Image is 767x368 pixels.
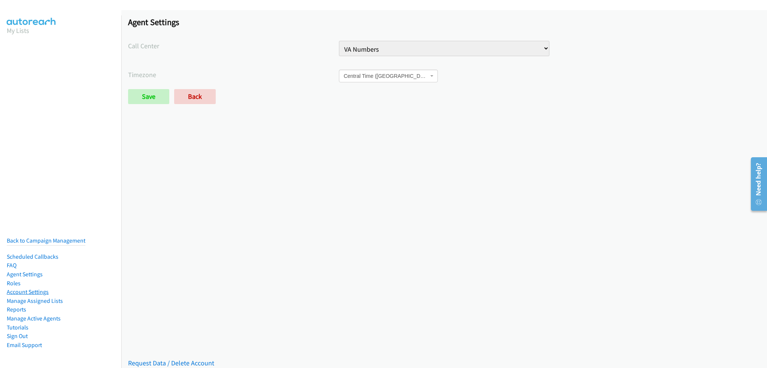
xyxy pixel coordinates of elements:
label: Timezone [128,70,339,80]
a: Manage Assigned Lists [7,297,63,304]
a: Sign Out [7,332,28,340]
a: Account Settings [7,288,49,295]
label: Call Center [128,41,339,51]
a: FAQ [7,262,16,269]
a: Request Data / Delete Account [128,359,214,367]
a: Agent Settings [7,271,43,278]
a: Tutorials [7,324,28,331]
a: Roles [7,280,21,287]
input: Save [128,89,169,104]
a: Scheduled Callbacks [7,253,58,260]
span: Central Time (US & Canada) [339,70,438,82]
span: Central Time (US & Canada) [344,72,428,80]
iframe: Resource Center [746,154,767,214]
a: Manage Active Agents [7,315,61,322]
a: Back to Campaign Management [7,237,85,244]
a: Email Support [7,341,42,349]
a: Reports [7,306,26,313]
a: My Lists [7,26,29,35]
h1: Agent Settings [128,17,760,27]
a: Back [174,89,216,104]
